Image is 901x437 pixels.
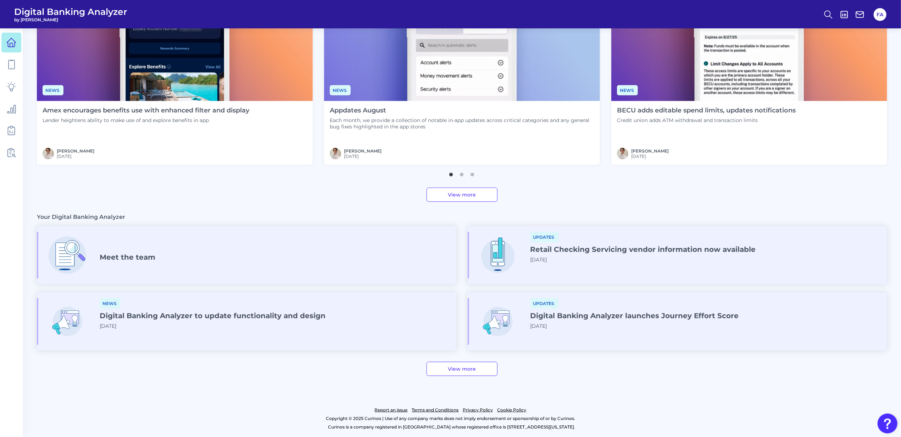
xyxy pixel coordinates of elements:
[475,232,521,278] img: Streamline_Mobile_-_New.png
[530,256,547,263] span: [DATE]
[100,253,155,261] h4: Meet the team
[530,245,756,254] h4: Retail Checking Servicing vendor information now available
[617,85,638,95] span: News
[330,148,341,159] img: MIchael McCaw
[43,87,63,93] a: News
[344,154,382,159] span: [DATE]
[530,232,558,242] span: Updates
[530,323,547,329] span: [DATE]
[35,414,866,423] p: Copyright © 2025 Curinos | Use of any company marks does not imply endorsement or sponsorship of ...
[44,232,90,278] img: Deep_Dive.png
[530,233,558,240] a: Updates
[330,85,351,95] span: News
[878,414,897,433] button: Open Resource Center
[100,323,116,329] span: [DATE]
[469,169,476,176] button: 3
[448,169,455,176] button: 1
[43,148,54,159] img: MIchael McCaw
[463,406,493,414] a: Privacy Policy
[44,298,90,345] img: UI_Updates_-_New.png
[37,213,125,221] h3: Your Digital Banking Analyzer
[57,154,94,159] span: [DATE]
[14,17,127,22] span: by [PERSON_NAME]
[530,298,558,309] span: Updates
[375,406,408,414] a: Report an issue
[617,87,638,93] a: News
[617,107,796,115] h4: BECU adds editable spend limits, updates notifications
[43,117,249,123] p: Lender heightens ability to make use of and explore benefits in app
[330,107,594,115] h4: Appdates August
[497,406,527,414] a: Cookie Policy
[631,154,669,159] span: [DATE]
[37,423,866,431] p: Curinos is a company registered in [GEOGRAPHIC_DATA] whose registered office is [STREET_ADDRESS][...
[14,6,127,17] span: Digital Banking Analyzer
[458,169,466,176] button: 2
[427,188,497,202] a: View more
[631,148,669,154] a: [PERSON_NAME]
[100,300,121,306] a: News
[43,107,249,115] h4: Amex encourages benefits use with enhanced filter and display
[43,85,63,95] span: News
[427,362,497,376] a: View more
[57,148,94,154] a: [PERSON_NAME]
[874,8,886,21] button: FA
[100,311,326,320] h4: Digital Banking Analyzer to update functionality and design
[100,298,121,309] span: News
[330,87,351,93] a: News
[617,148,628,159] img: MIchael McCaw
[617,117,796,123] p: Credit union adds ATM withdrawal and transaction limits
[475,298,521,345] img: UI_Updates_-_New.png
[530,300,558,306] a: Updates
[330,117,594,130] p: Each month, we provide a collection of notable in-app updates across critical categories and any ...
[344,148,382,154] a: [PERSON_NAME]
[412,406,459,414] a: Terms and Conditions
[530,311,739,320] h4: Digital Banking Analyzer launches Journey Effort Score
